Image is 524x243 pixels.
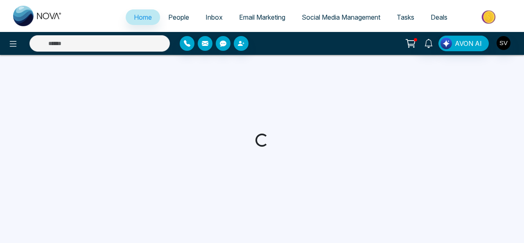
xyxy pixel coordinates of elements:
a: Inbox [197,9,231,25]
span: AVON AI [455,39,482,48]
a: Deals [422,9,456,25]
a: Home [126,9,160,25]
a: Tasks [388,9,422,25]
a: Social Media Management [294,9,388,25]
span: Home [134,13,152,21]
span: People [168,13,189,21]
button: AVON AI [438,36,489,51]
img: Lead Flow [440,38,452,49]
span: Inbox [206,13,223,21]
span: Deals [431,13,447,21]
a: Email Marketing [231,9,294,25]
span: Email Marketing [239,13,285,21]
img: Market-place.gif [460,8,519,26]
a: People [160,9,197,25]
span: Tasks [397,13,414,21]
img: User Avatar [497,36,510,50]
span: Social Media Management [302,13,380,21]
img: Nova CRM Logo [13,6,62,26]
